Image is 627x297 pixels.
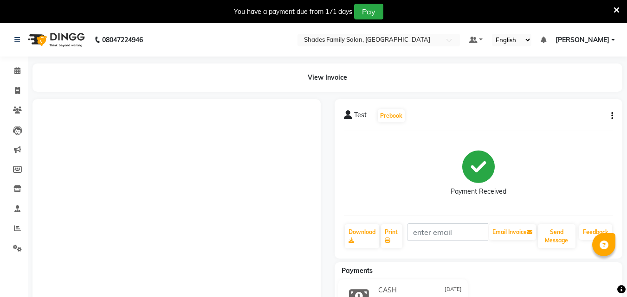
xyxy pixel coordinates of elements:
div: View Invoice [32,63,622,92]
span: [PERSON_NAME] [556,35,609,45]
img: logo [24,27,87,53]
div: You have a payment due from 171 days [234,7,352,17]
a: Print [381,224,402,248]
span: Test [354,110,367,123]
a: Feedback [579,224,612,240]
button: Pay [354,4,383,19]
input: enter email [407,223,488,241]
div: Payment Received [451,187,506,196]
button: Prebook [378,109,405,122]
iframe: chat widget [588,260,618,288]
span: [DATE] [445,285,462,295]
button: Send Message [538,224,575,248]
span: Payments [342,266,373,275]
span: CASH [378,285,397,295]
button: Email Invoice [489,224,536,240]
b: 08047224946 [102,27,143,53]
a: Download [345,224,379,248]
